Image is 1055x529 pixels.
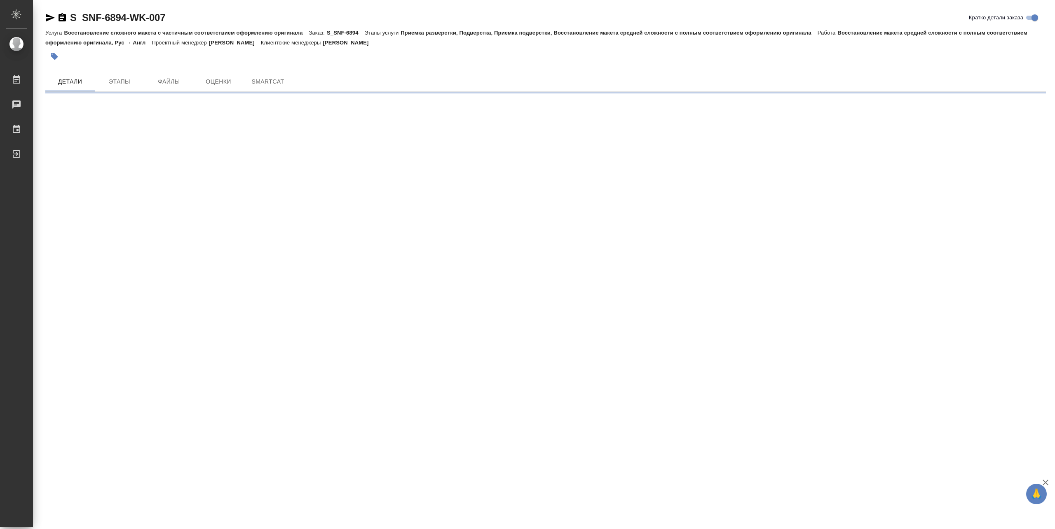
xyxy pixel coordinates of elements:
p: S_SNF-6894 [327,30,365,36]
button: Добавить тэг [45,47,63,65]
span: SmartCat [248,77,288,87]
span: 🙏 [1029,485,1043,503]
p: Проектный менеджер [152,40,209,46]
button: Скопировать ссылку для ЯМессенджера [45,13,55,23]
span: Файлы [149,77,189,87]
p: [PERSON_NAME] [209,40,261,46]
button: 🙏 [1026,484,1047,504]
span: Кратко детали заказа [969,14,1023,22]
p: Клиентские менеджеры [261,40,323,46]
button: Скопировать ссылку [57,13,67,23]
span: Оценки [199,77,238,87]
span: Детали [50,77,90,87]
p: [PERSON_NAME] [323,40,375,46]
p: Приемка разверстки, Подверстка, Приемка подверстки, Восстановление макета средней сложности с пол... [401,30,817,36]
p: Заказ: [309,30,327,36]
p: Этапы услуги [365,30,401,36]
p: Работа [818,30,838,36]
p: Восстановление сложного макета с частичным соответствием оформлению оригинала [64,30,309,36]
p: Услуга [45,30,64,36]
span: Этапы [100,77,139,87]
a: S_SNF-6894-WK-007 [70,12,165,23]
